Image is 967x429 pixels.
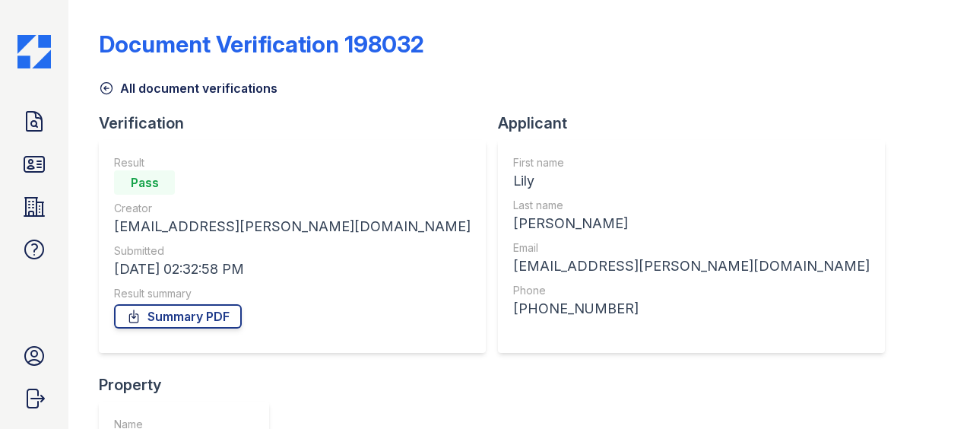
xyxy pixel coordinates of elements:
div: Lily [513,170,870,192]
div: Pass [114,170,175,195]
a: Summary PDF [114,304,242,329]
div: Submitted [114,243,471,259]
div: Applicant [498,113,897,134]
div: Result [114,155,471,170]
div: Last name [513,198,870,213]
div: Document Verification 198032 [99,30,424,58]
div: Creator [114,201,471,216]
div: [DATE] 02:32:58 PM [114,259,471,280]
div: [PERSON_NAME] [513,213,870,234]
div: Verification [99,113,498,134]
div: [PHONE_NUMBER] [513,298,870,319]
img: CE_Icon_Blue-c292c112584629df590d857e76928e9f676e5b41ef8f769ba2f05ee15b207248.png [17,35,51,68]
a: All document verifications [99,79,277,97]
div: [EMAIL_ADDRESS][PERSON_NAME][DOMAIN_NAME] [513,256,870,277]
div: Phone [513,283,870,298]
div: Email [513,240,870,256]
div: Property [99,374,281,396]
div: First name [513,155,870,170]
div: Result summary [114,286,471,301]
div: [EMAIL_ADDRESS][PERSON_NAME][DOMAIN_NAME] [114,216,471,237]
